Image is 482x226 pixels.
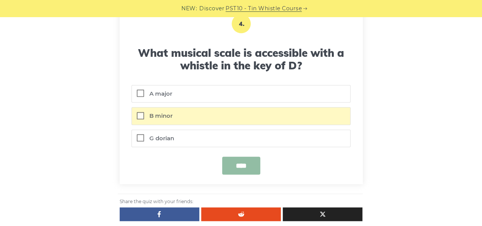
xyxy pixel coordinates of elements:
span: NEW: [181,4,197,13]
p: 4. [232,14,251,33]
a: PST10 - Tin Whistle Course [226,4,302,13]
label: G dorian [132,130,350,147]
label: B minor [132,107,350,125]
span: Share the quiz with your friends: [120,198,194,205]
label: A major [132,85,350,103]
h3: What musical scale is accessible with a whistle in the key of D? [131,46,350,72]
span: Discover [199,4,224,13]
